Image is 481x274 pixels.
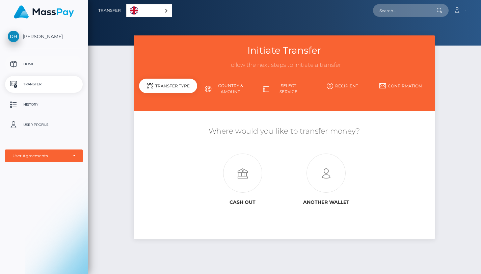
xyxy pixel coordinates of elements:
[139,126,430,137] h5: Where would you like to transfer money?
[139,79,197,93] div: Transfer Type
[8,59,80,69] p: Home
[126,4,172,17] div: Language
[8,79,80,89] p: Transfer
[139,61,430,69] h3: Follow the next steps to initiate a transfer
[98,3,121,18] a: Transfer
[197,80,255,98] a: Country & Amount
[14,5,74,19] img: MassPay
[12,153,68,159] div: User Agreements
[126,4,172,17] aside: Language selected: English
[5,56,83,73] a: Home
[289,199,363,205] h6: Another wallet
[206,199,279,205] h6: Cash out
[5,149,83,162] button: User Agreements
[314,80,372,92] a: Recipient
[139,44,430,57] h3: Initiate Transfer
[127,4,172,17] a: English
[8,100,80,110] p: History
[5,33,83,39] span: [PERSON_NAME]
[373,4,436,17] input: Search...
[255,80,313,98] a: Select Service
[372,80,430,92] a: Confirmation
[139,80,197,98] a: Transfer Type
[8,120,80,130] p: User Profile
[5,76,83,93] a: Transfer
[5,116,83,133] a: User Profile
[5,96,83,113] a: History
